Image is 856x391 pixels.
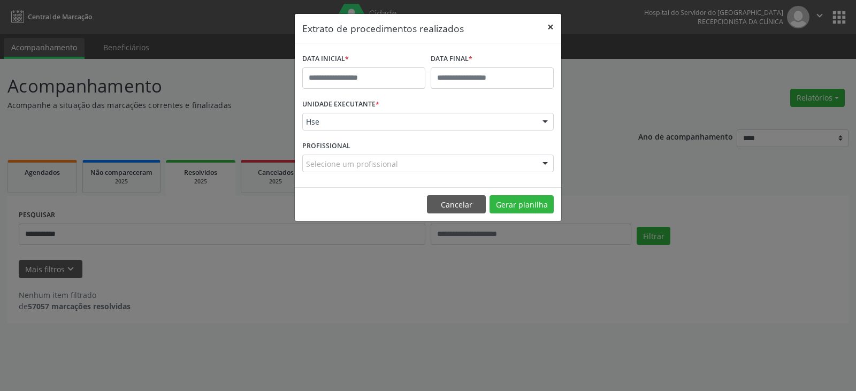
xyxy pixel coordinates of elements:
label: UNIDADE EXECUTANTE [302,96,379,113]
button: Cancelar [427,195,486,213]
span: Hse [306,117,532,127]
span: Selecione um profissional [306,158,398,170]
label: DATA FINAL [431,51,472,67]
button: Close [540,14,561,40]
h5: Extrato de procedimentos realizados [302,21,464,35]
label: PROFISSIONAL [302,138,350,155]
label: DATA INICIAL [302,51,349,67]
button: Gerar planilha [490,195,554,213]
